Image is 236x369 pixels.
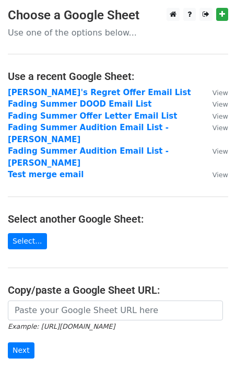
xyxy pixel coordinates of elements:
h4: Copy/paste a Google Sheet URL: [8,284,228,296]
a: Fading Summer Offer Letter Email List [8,111,177,121]
small: View [213,112,228,120]
p: Use one of the options below... [8,27,228,38]
a: View [202,123,228,132]
a: View [202,111,228,121]
h4: Use a recent Google Sheet: [8,70,228,83]
small: View [213,100,228,108]
small: View [213,89,228,97]
a: View [202,99,228,109]
h4: Select another Google Sheet: [8,213,228,225]
h3: Choose a Google Sheet [8,8,228,23]
a: [PERSON_NAME]'s Regret Offer Email List [8,88,191,97]
a: View [202,146,228,156]
small: View [213,171,228,179]
a: View [202,170,228,179]
a: Fading Summer DOOD Email List [8,99,151,109]
small: View [213,147,228,155]
input: Next [8,342,34,359]
a: Fading Summer Audition Email List - [PERSON_NAME] [8,123,169,144]
small: View [213,124,228,132]
a: View [202,88,228,97]
a: Fading Summer Audition Email List - [PERSON_NAME] [8,146,169,168]
input: Paste your Google Sheet URL here [8,301,223,320]
a: Test merge email [8,170,84,179]
a: Select... [8,233,47,249]
small: Example: [URL][DOMAIN_NAME] [8,322,115,330]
